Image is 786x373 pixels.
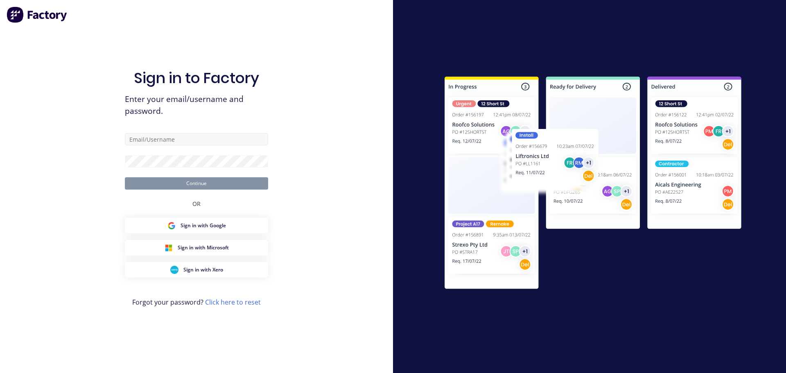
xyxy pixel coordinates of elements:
[178,244,229,251] span: Sign in with Microsoft
[132,297,261,307] span: Forgot your password?
[181,222,226,229] span: Sign in with Google
[167,222,176,230] img: Google Sign in
[125,93,268,117] span: Enter your email/username and password.
[183,266,223,274] span: Sign in with Xero
[7,7,68,23] img: Factory
[170,266,178,274] img: Xero Sign in
[125,133,268,145] input: Email/Username
[427,60,759,308] img: Sign in
[134,69,259,87] h1: Sign in to Factory
[125,218,268,233] button: Google Sign inSign in with Google
[125,240,268,255] button: Microsoft Sign inSign in with Microsoft
[165,244,173,252] img: Microsoft Sign in
[205,298,261,307] a: Click here to reset
[192,190,201,218] div: OR
[125,177,268,190] button: Continue
[125,262,268,278] button: Xero Sign inSign in with Xero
